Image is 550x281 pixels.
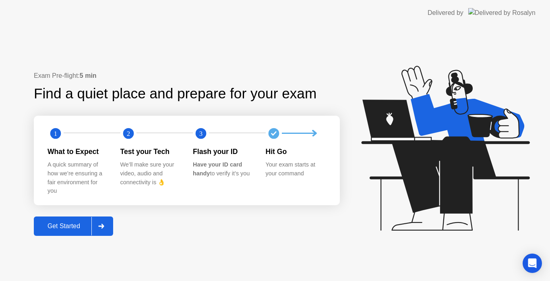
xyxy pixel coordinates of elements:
div: Delivered by [428,8,463,18]
text: 3 [199,130,203,137]
text: 2 [126,130,130,137]
div: Your exam starts at your command [266,160,326,178]
div: Find a quiet place and prepare for your exam [34,83,318,104]
div: to verify it’s you [193,160,253,178]
div: What to Expect [48,146,108,157]
text: 1 [54,130,57,137]
div: Exam Pre-flight: [34,71,340,81]
div: Test your Tech [120,146,180,157]
b: 5 min [80,72,97,79]
img: Delivered by Rosalyn [468,8,536,17]
div: We’ll make sure your video, audio and connectivity is 👌 [120,160,180,187]
div: Get Started [36,223,91,230]
div: A quick summary of how we’re ensuring a fair environment for you [48,160,108,195]
div: Flash your ID [193,146,253,157]
div: Open Intercom Messenger [523,254,542,273]
b: Have your ID card handy [193,161,242,177]
div: Hit Go [266,146,326,157]
button: Get Started [34,216,113,236]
